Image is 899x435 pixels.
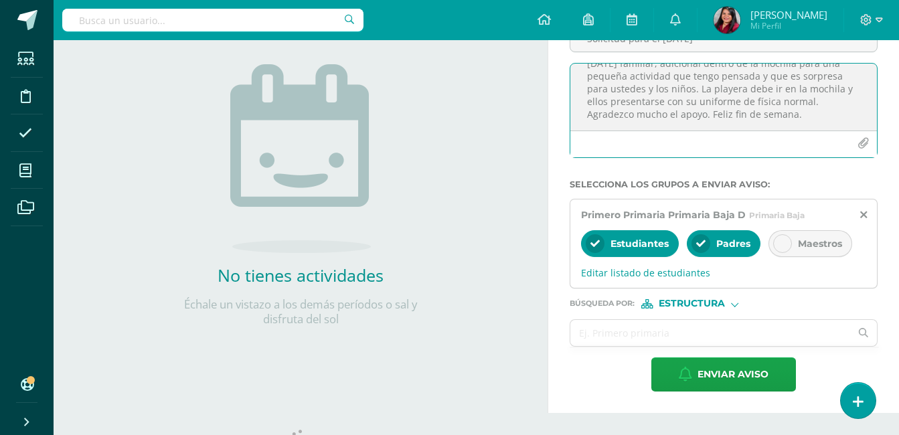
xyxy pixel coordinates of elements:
img: 9021403445e32f4cbee00b4ad80bdcc7.png [714,7,740,33]
span: Padres [716,238,750,250]
h2: No tienes actividades [167,264,434,286]
p: Échale un vistazo a los demás períodos o sal y disfruta del sol [167,297,434,327]
span: Mi Perfil [750,20,827,31]
input: Busca un usuario... [62,9,363,31]
span: Estudiantes [610,238,669,250]
span: Enviar aviso [698,358,768,391]
span: Editar listado de estudiantes [581,266,866,279]
button: Enviar aviso [651,357,796,391]
label: Selecciona los grupos a enviar aviso : [570,179,878,189]
span: [PERSON_NAME] [750,8,827,21]
span: Búsqueda por : [570,300,635,307]
span: Primaria Baja [749,210,805,220]
textarea: Buenos días estimados padres de familia: Les saludo deseando muchas bendiciones en sus labores di... [570,64,877,130]
span: Primero Primaria Primaria Baja D [581,209,746,221]
div: [object Object] [641,299,742,309]
input: Ej. Primero primaria [570,320,850,346]
span: Maestros [798,238,842,250]
span: Estructura [659,300,725,307]
img: no_activities.png [230,64,371,253]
